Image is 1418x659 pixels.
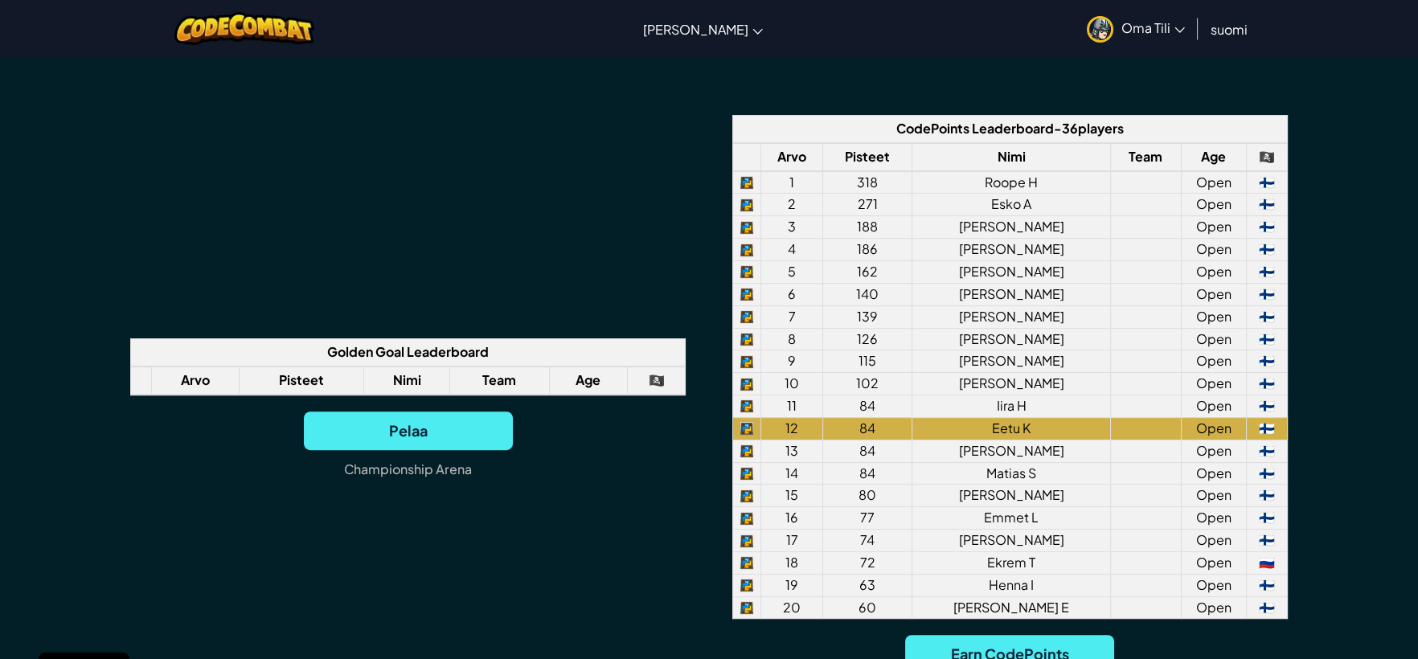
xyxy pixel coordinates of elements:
td: [PERSON_NAME] [912,305,1111,328]
td: python [732,171,760,194]
td: [PERSON_NAME] [912,350,1111,373]
td: python [732,530,760,552]
td: Open [1181,551,1246,574]
th: Arvo [151,366,239,395]
a: Oma Tili [1079,3,1193,54]
td: [PERSON_NAME] [912,216,1111,239]
th: Arvo [760,143,823,171]
td: 84 [823,417,912,440]
td: python [732,395,760,418]
span: [PERSON_NAME] [643,21,748,38]
td: 63 [823,574,912,596]
td: Finland [1246,462,1287,485]
td: Open [1181,305,1246,328]
td: Finland [1246,283,1287,305]
a: suomi [1203,7,1256,51]
td: Open [1181,417,1246,440]
td: Finland [1246,507,1287,530]
td: [PERSON_NAME] [912,283,1111,305]
td: 126 [823,328,912,350]
th: Pisteet [239,366,364,395]
span: Leaderboard [972,120,1054,137]
th: 🏴‍☠️ [628,366,686,395]
td: Open [1181,328,1246,350]
td: python [732,485,760,507]
span: CodePoints [896,120,969,137]
td: Finland [1246,260,1287,283]
td: Finland [1246,440,1287,462]
td: Finland [1246,596,1287,619]
th: Team [450,366,549,395]
td: Open [1181,283,1246,305]
td: Open [1181,462,1246,485]
td: 11 [760,395,823,418]
td: python [732,260,760,283]
td: python [732,350,760,373]
span: players [1078,120,1124,137]
td: 17 [760,530,823,552]
th: Pisteet [823,143,912,171]
td: Open [1181,373,1246,395]
td: Emmet L [912,507,1111,530]
td: 6 [760,283,823,305]
td: Iira H [912,395,1111,418]
a: [PERSON_NAME] [635,7,771,51]
a: Pelaa [304,411,513,450]
th: 🏴‍☠️ [1246,143,1287,171]
td: python [732,194,760,216]
td: Finland [1246,194,1287,216]
span: Leaderboard [407,343,489,360]
td: Finland [1246,305,1287,328]
td: Finland [1246,395,1287,418]
td: python [732,216,760,239]
td: 13 [760,440,823,462]
span: Golden Goal [327,343,404,360]
td: Finland [1246,373,1287,395]
td: Finland [1246,239,1287,261]
td: [PERSON_NAME] [912,260,1111,283]
td: python [732,305,760,328]
td: Open [1181,350,1246,373]
td: python [732,283,760,305]
th: Age [549,366,628,395]
td: 20 [760,596,823,619]
td: 318 [823,171,912,194]
td: Open [1181,485,1246,507]
td: Finland [1246,216,1287,239]
td: Finland [1246,328,1287,350]
td: 80 [823,485,912,507]
td: Esko A [912,194,1111,216]
td: Open [1181,260,1246,283]
span: 36 [1062,120,1078,137]
td: 12 [760,417,823,440]
td: Finland [1246,350,1287,373]
img: avatar [1087,16,1113,43]
td: 186 [823,239,912,261]
td: Open [1181,171,1246,194]
td: Open [1181,507,1246,530]
td: 84 [823,440,912,462]
td: 77 [823,507,912,530]
td: 60 [823,596,912,619]
td: 3 [760,216,823,239]
td: python [732,551,760,574]
td: python [732,328,760,350]
td: Open [1181,574,1246,596]
td: 74 [823,530,912,552]
td: 1 [760,171,823,194]
td: Ekrem T [912,551,1111,574]
td: python [732,417,760,440]
td: Open [1181,194,1246,216]
td: 8 [760,328,823,350]
td: 18 [760,551,823,574]
td: Open [1181,216,1246,239]
td: Roope H [912,171,1111,194]
td: [PERSON_NAME] [912,373,1111,395]
td: 16 [760,507,823,530]
td: 15 [760,485,823,507]
td: Open [1181,596,1246,619]
td: python [732,574,760,596]
td: Henna I [912,574,1111,596]
td: 139 [823,305,912,328]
